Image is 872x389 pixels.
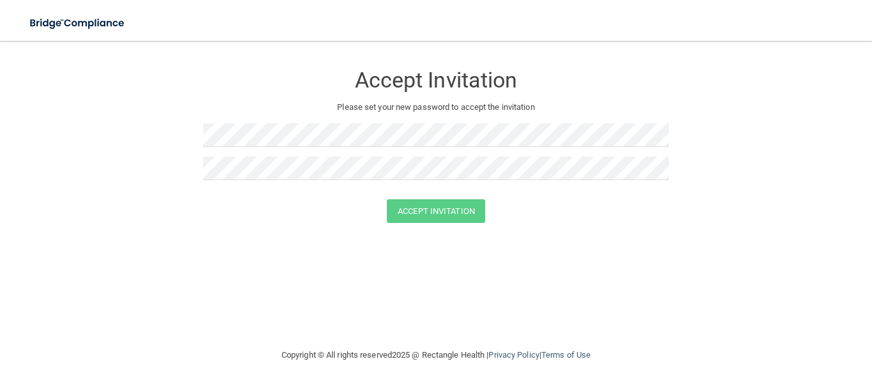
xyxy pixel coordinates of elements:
a: Privacy Policy [488,350,539,360]
button: Accept Invitation [387,199,485,223]
p: Please set your new password to accept the invitation [213,100,659,115]
img: bridge_compliance_login_screen.278c3ca4.svg [19,10,137,36]
h3: Accept Invitation [203,68,669,92]
div: Copyright © All rights reserved 2025 @ Rectangle Health | | [203,335,669,376]
a: Terms of Use [541,350,590,360]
